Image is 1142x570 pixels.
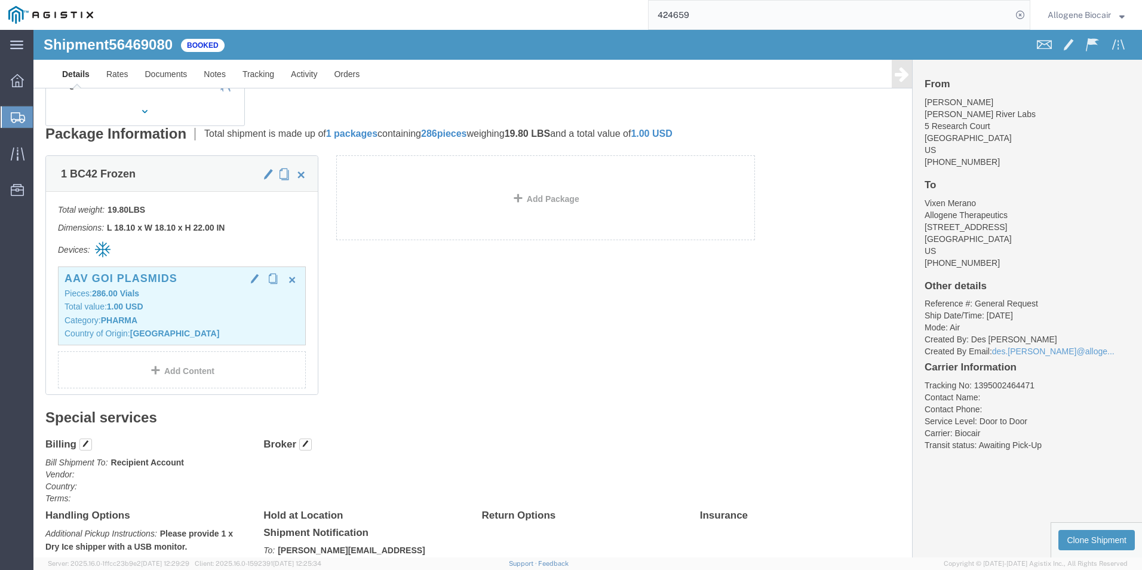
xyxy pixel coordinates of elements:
[1048,8,1111,22] span: Allogene Biocair
[538,560,569,567] a: Feedback
[141,560,189,567] span: [DATE] 12:29:29
[1047,8,1125,22] button: Allogene Biocair
[195,560,321,567] span: Client: 2025.16.0-1592391
[509,560,539,567] a: Support
[944,559,1128,569] span: Copyright © [DATE]-[DATE] Agistix Inc., All Rights Reserved
[273,560,321,567] span: [DATE] 12:25:34
[649,1,1012,29] input: Search for shipment number, reference number
[8,6,93,24] img: logo
[33,30,1142,557] iframe: FS Legacy Container
[48,560,189,567] span: Server: 2025.16.0-1ffcc23b9e2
